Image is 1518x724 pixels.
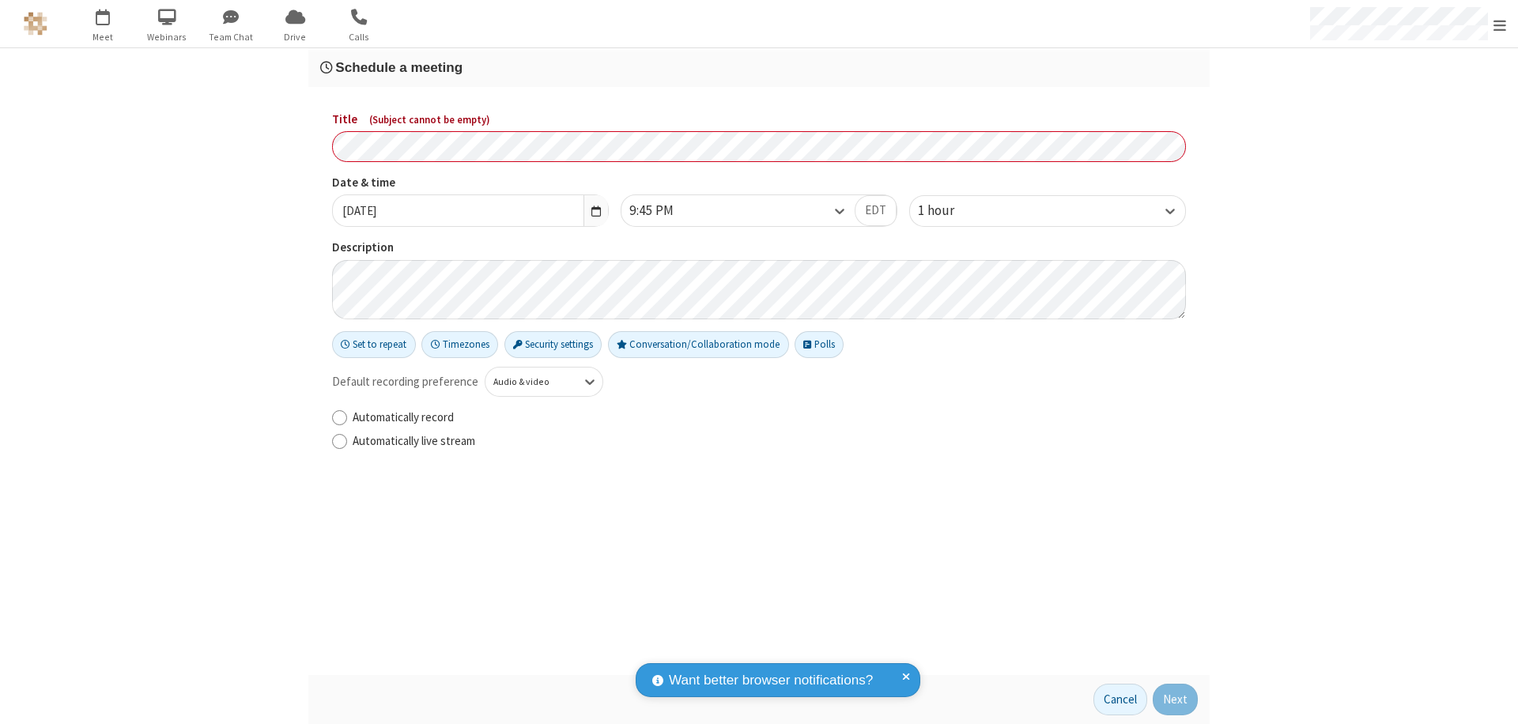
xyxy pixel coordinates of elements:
[332,111,1186,129] label: Title
[332,174,609,192] label: Date & time
[332,239,1186,257] label: Description
[504,331,602,358] button: Security settings
[629,201,700,221] div: 9:45 PM
[266,30,325,44] span: Drive
[795,331,844,358] button: Polls
[353,432,1186,451] label: Automatically live stream
[421,331,498,358] button: Timezones
[369,113,490,126] span: ( Subject cannot be empty )
[138,30,197,44] span: Webinars
[353,409,1186,427] label: Automatically record
[332,373,478,391] span: Default recording preference
[202,30,261,44] span: Team Chat
[24,12,47,36] img: QA Selenium DO NOT DELETE OR CHANGE
[493,375,568,389] div: Audio & video
[1093,684,1147,715] button: Cancel
[918,201,981,221] div: 1 hour
[608,331,789,358] button: Conversation/Collaboration mode
[74,30,133,44] span: Meet
[330,30,389,44] span: Calls
[669,670,873,691] span: Want better browser notifications?
[335,59,463,75] span: Schedule a meeting
[332,331,416,358] button: Set to repeat
[855,195,897,227] button: EDT
[1153,684,1198,715] button: Next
